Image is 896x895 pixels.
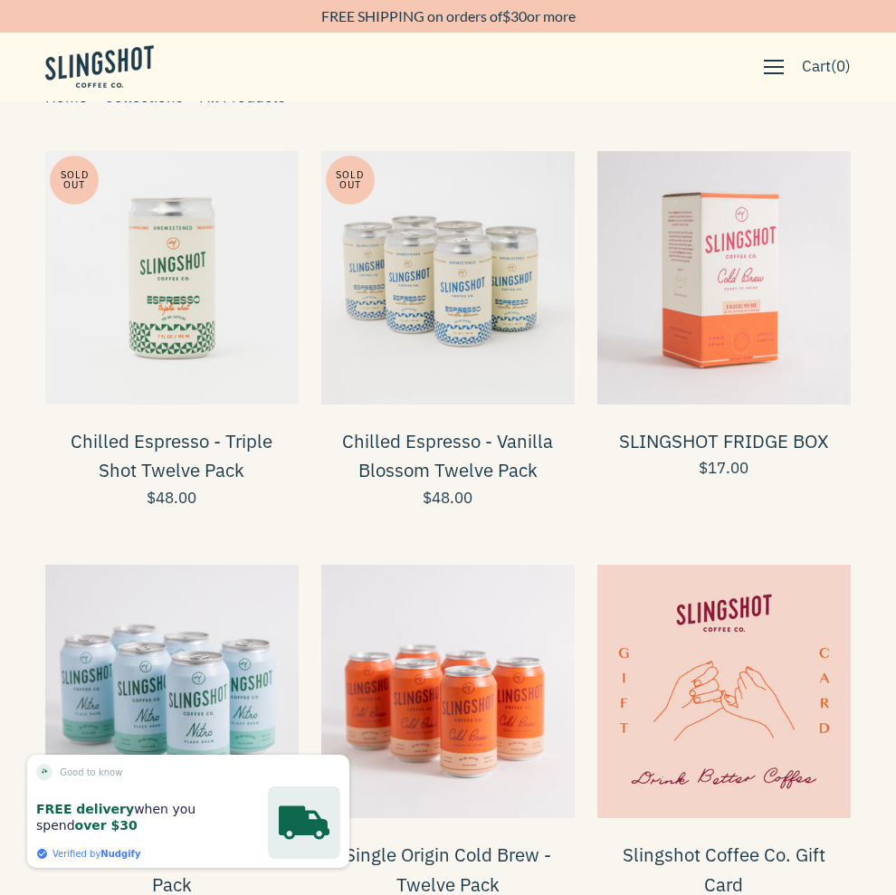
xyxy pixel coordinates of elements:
a: SoldOut [321,151,575,405]
a: $48.00 [339,490,557,506]
span: 0 [836,56,845,76]
span: $ [502,7,510,24]
a: Chilled Espresso - Vanilla Blossom Twelve Pack [342,429,553,483]
a: Cart(0) [793,49,860,84]
span: 30 [510,7,527,24]
a: SLINGSHOT FRIDGE BOX [619,429,829,453]
a: $17.00 [615,461,833,476]
span: ) [845,54,851,79]
a: Chilled Espresso - Triple Shot Twelve Pack [71,429,272,483]
a: $48.00 [63,490,281,506]
span: ( [831,54,836,79]
span: Sold Out [329,156,371,205]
